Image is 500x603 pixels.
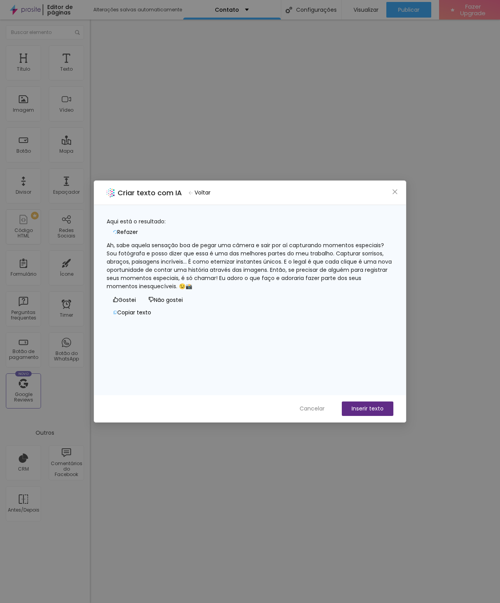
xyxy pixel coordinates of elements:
[107,241,393,291] div: Ah, sabe aquela sensação boa de pegar uma câmera e sair por aí capturando momentos especiais? Sou...
[107,294,142,306] button: Gostei
[195,189,211,197] span: Voltar
[392,189,398,195] span: close
[117,228,138,236] span: Refazer
[113,297,118,302] span: like
[300,405,325,413] span: Cancelar
[148,297,154,302] span: dislike
[391,188,399,196] button: Close
[107,218,393,226] div: Aqui está o resultado:
[107,306,157,319] button: Copiar texto
[342,401,393,416] button: Inserir texto
[185,187,214,198] button: Voltar
[107,226,144,238] button: Refazer
[142,294,189,306] button: Não gostei
[118,187,182,198] h2: Criar texto com IA
[292,401,332,416] button: Cancelar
